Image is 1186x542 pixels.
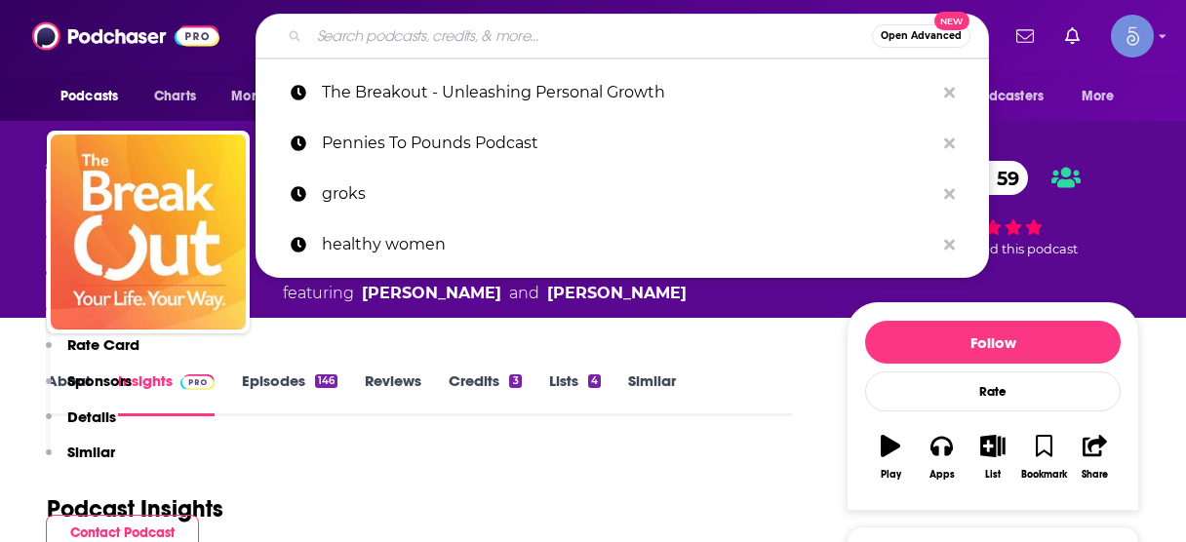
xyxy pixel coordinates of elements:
a: Similar [628,371,676,416]
span: More [1082,83,1115,110]
p: Details [67,407,116,426]
div: Search podcasts, credits, & more... [256,14,989,58]
span: Open Advanced [881,31,962,41]
a: Credits3 [449,371,521,416]
span: , [391,260,394,279]
a: 59 [958,161,1029,195]
a: Show notifications dropdown [1057,19,1087,53]
button: Open AdvancedNew [872,24,970,48]
div: 146 [315,374,337,388]
p: Similar [67,443,115,461]
a: Show notifications dropdown [1008,19,1042,53]
button: Apps [916,422,967,492]
div: verified Badge59 1 personrated this podcast [847,148,1139,270]
span: and [509,282,539,305]
div: Bookmark [1021,469,1067,481]
span: For Podcasters [950,83,1044,110]
a: Kelly Guenther [362,282,501,305]
span: New [934,12,969,30]
div: 3 [509,374,521,388]
div: An podcast [283,258,687,305]
button: open menu [937,78,1072,115]
button: Sponsors [46,371,132,407]
div: Rate [865,371,1121,411]
div: Share [1082,469,1108,481]
span: rated this podcast [965,242,1078,256]
span: Charts [154,83,196,110]
div: List [985,469,1001,481]
a: Fitness [479,260,536,279]
a: healthy women [256,219,989,270]
input: Search podcasts, credits, & more... [309,20,872,52]
button: open menu [47,78,143,115]
p: Pennies To Pounds Podcast [322,118,934,169]
p: Sponsors [67,371,132,390]
span: Logged in as Spiral5-G1 [1111,15,1154,58]
span: and [449,260,479,279]
a: Keri Ohlrich [547,282,687,305]
a: Pennies To Pounds Podcast [256,118,989,169]
p: groks [322,169,934,219]
span: featuring [283,282,687,305]
button: Bookmark [1018,422,1069,492]
button: open menu [217,78,326,115]
a: The Breakout - Unleashing Personal Growth [256,67,989,118]
span: Monitoring [231,83,300,110]
a: groks [256,169,989,219]
img: The Breakout – Unleashing Personal Growth [51,135,246,329]
p: healthy women [322,219,934,270]
button: Show profile menu [1111,15,1154,58]
a: Education [308,260,391,279]
div: Apps [929,469,955,481]
img: Podchaser - Follow, Share and Rate Podcasts [32,18,219,55]
a: Health [394,260,449,279]
p: The Breakout - Unleashing Personal Growth [322,67,934,118]
button: open menu [1068,78,1139,115]
button: Details [46,407,116,444]
a: Reviews [365,371,421,416]
a: Episodes146 [242,371,337,416]
span: 59 [977,161,1029,195]
button: Share [1070,422,1121,492]
button: List [968,422,1018,492]
span: Podcasts [60,83,118,110]
button: Play [865,422,916,492]
a: Charts [141,78,208,115]
img: User Profile [1111,15,1154,58]
button: Follow [865,321,1121,364]
a: Lists4 [549,371,601,416]
div: Play [881,469,901,481]
button: Similar [46,443,115,479]
div: 4 [588,374,601,388]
